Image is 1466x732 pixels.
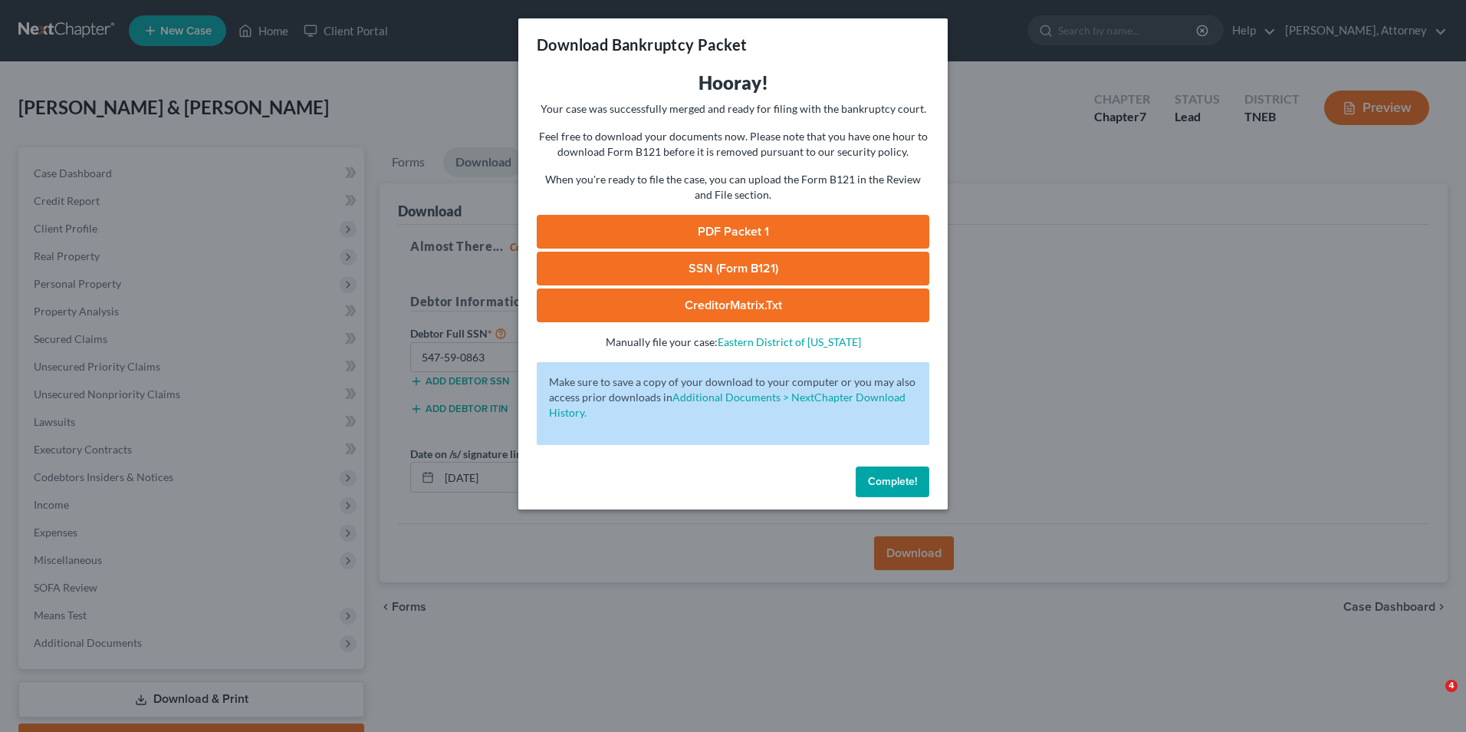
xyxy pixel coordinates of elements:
[868,475,917,488] span: Complete!
[537,335,929,350] p: Manually file your case:
[537,172,929,203] p: When you're ready to file the case, you can upload the Form B121 in the Review and File section.
[537,71,929,95] h3: Hooray!
[537,34,747,55] h3: Download Bankruptcy Packet
[537,252,929,285] a: SSN (Form B121)
[537,215,929,249] a: PDF Packet 1
[1445,680,1458,692] span: 4
[537,289,929,322] a: CreditorMatrix.txt
[549,391,906,419] a: Additional Documents > NextChapter Download History.
[537,129,929,160] p: Feel free to download your documents now. Please note that you have one hour to download Form B12...
[718,335,861,348] a: Eastern District of [US_STATE]
[549,374,917,420] p: Make sure to save a copy of your download to your computer or you may also access prior downloads in
[537,101,929,117] p: Your case was successfully merged and ready for filing with the bankruptcy court.
[1414,680,1451,717] iframe: Intercom live chat
[856,467,929,497] button: Complete!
